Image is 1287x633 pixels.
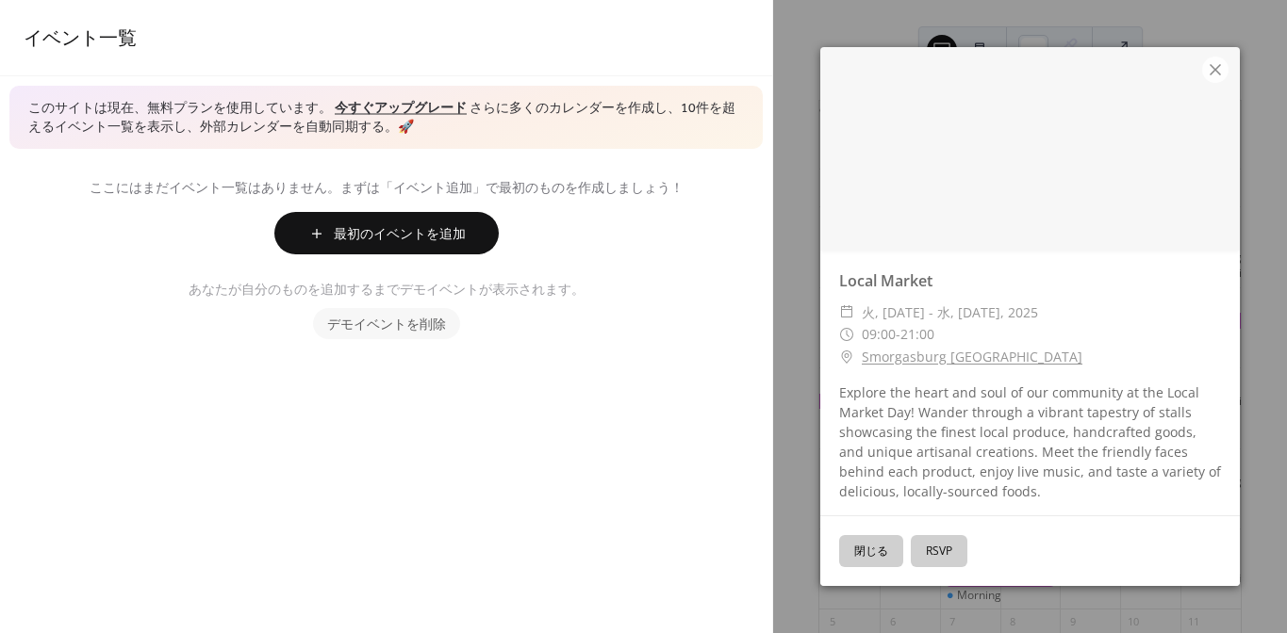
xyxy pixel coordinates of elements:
span: このサイトは現在、無料プランを使用しています。 さらに多くのカレンダーを作成し、10件を超えるイベント一覧を表示し、外部カレンダーを自動同期する。 🚀 [28,100,744,137]
div: ​ [839,346,854,368]
button: 閉じる [839,535,903,567]
button: 最初のイベントを追加 [274,212,499,254]
div: ​ [839,323,854,346]
span: 09:00 [862,325,896,343]
span: 21:00 [900,325,934,343]
span: - [896,325,900,343]
div: Explore the heart and soul of our community at the Local Market Day! Wander through a vibrant tap... [820,382,1240,501]
a: 今すぐアップグレード [335,96,467,122]
span: イベント一覧 [24,21,137,57]
span: 最初のイベントを追加 [334,225,466,245]
span: ここにはまだイベント一覧はありません。まずは「イベント追加」で最初のものを作成しましょう！ [24,179,749,199]
a: 最初のイベントを追加 [24,212,749,254]
div: Local Market [820,269,1240,292]
div: ​ [839,301,854,324]
a: Smorgasburg [GEOGRAPHIC_DATA] [862,346,1082,368]
span: 火, [DATE] - 水, [DATE], 2025 [862,301,1038,324]
span: あなたが自分のものを追加するまでデモイベントが表示されます。 [189,281,585,300]
button: RSVP [911,535,967,567]
span: デモイベントを削除 [327,316,446,335]
button: デモイベントを削除 [313,308,460,339]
